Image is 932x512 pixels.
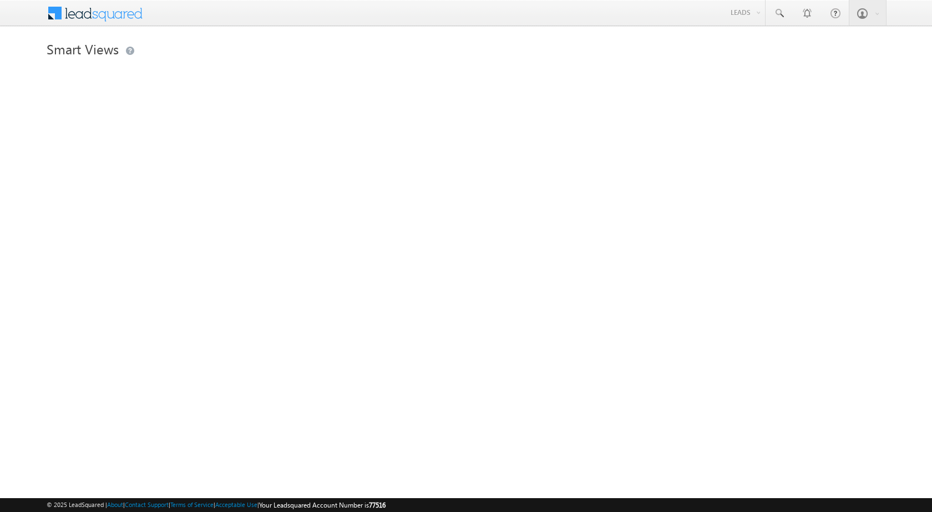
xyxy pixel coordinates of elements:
[259,501,386,509] span: Your Leadsquared Account Number is
[369,501,386,509] span: 77516
[47,500,386,510] span: © 2025 LeadSquared | | | | |
[107,501,123,508] a: About
[170,501,214,508] a: Terms of Service
[215,501,257,508] a: Acceptable Use
[47,40,119,58] span: Smart Views
[125,501,169,508] a: Contact Support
